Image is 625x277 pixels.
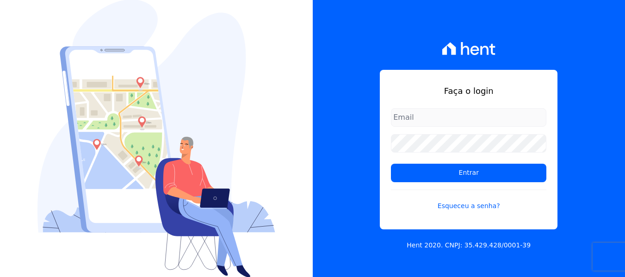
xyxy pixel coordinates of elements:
p: Hent 2020. CNPJ: 35.429.428/0001-39 [407,240,531,250]
input: Email [391,108,546,127]
a: Esqueceu a senha? [391,190,546,211]
h1: Faça o login [391,85,546,97]
input: Entrar [391,164,546,182]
